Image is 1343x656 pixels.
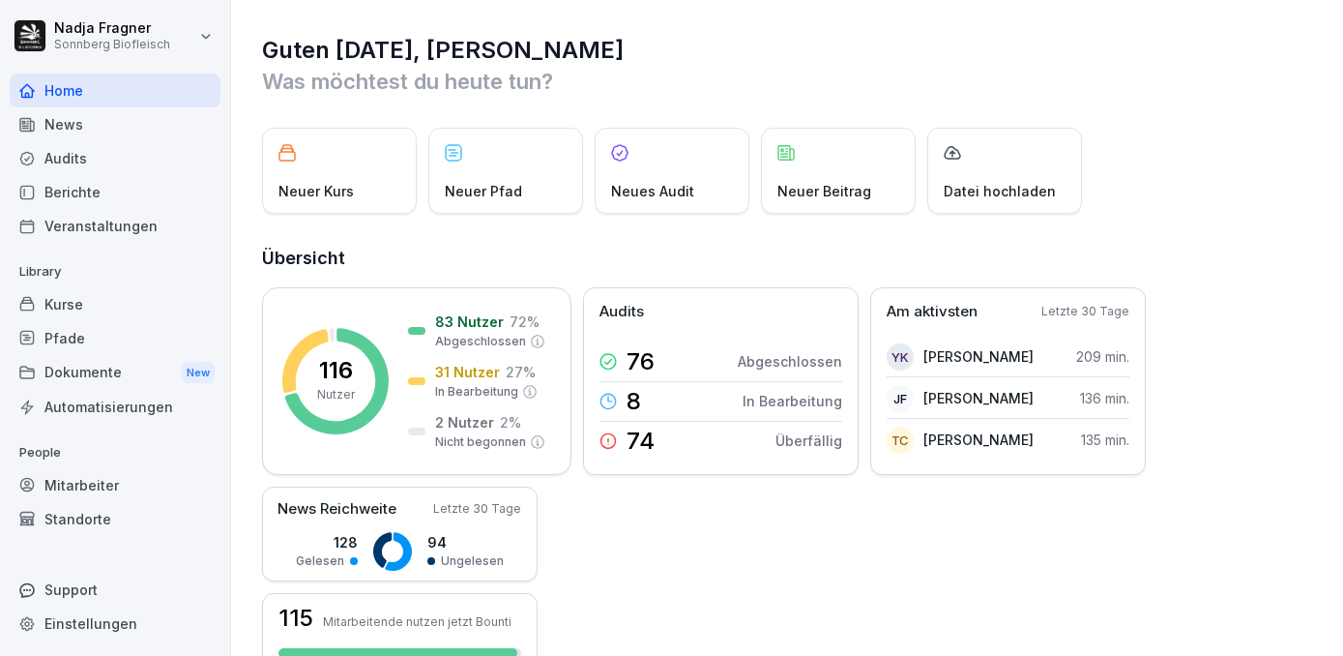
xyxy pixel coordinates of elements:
[923,346,1034,367] p: [PERSON_NAME]
[433,500,521,518] p: Letzte 30 Tage
[627,350,655,373] p: 76
[775,431,842,451] p: Überfällig
[1080,388,1129,408] p: 136 min.
[10,74,220,107] a: Home
[611,181,694,201] p: Neues Audit
[506,362,536,382] p: 27 %
[10,390,220,424] a: Automatisierungen
[435,333,526,350] p: Abgeschlossen
[435,433,526,451] p: Nicht begonnen
[319,359,353,382] p: 116
[10,321,220,355] a: Pfade
[887,385,914,412] div: JF
[923,430,1034,450] p: [PERSON_NAME]
[738,351,842,372] p: Abgeschlossen
[435,412,494,432] p: 2 Nutzer
[510,312,540,332] p: 72 %
[10,607,220,641] a: Einstellungen
[10,287,220,321] a: Kurse
[296,552,344,570] p: Gelesen
[54,20,170,37] p: Nadja Fragner
[10,141,220,175] a: Audits
[500,412,521,432] p: 2 %
[278,607,313,630] h3: 115
[10,209,220,243] a: Veranstaltungen
[54,38,170,51] p: Sonnberg Biofleisch
[323,614,511,629] p: Mitarbeitende nutzen jetzt Bounti
[262,66,1314,97] p: Was möchtest du heute tun?
[887,301,978,323] p: Am aktivsten
[441,552,504,570] p: Ungelesen
[1041,303,1129,320] p: Letzte 30 Tage
[10,256,220,287] p: Library
[599,301,644,323] p: Audits
[10,355,220,391] div: Dokumente
[10,175,220,209] a: Berichte
[777,181,871,201] p: Neuer Beitrag
[923,388,1034,408] p: [PERSON_NAME]
[10,355,220,391] a: DokumenteNew
[10,468,220,502] a: Mitarbeiter
[1076,346,1129,367] p: 209 min.
[944,181,1056,201] p: Datei hochladen
[743,391,842,411] p: In Bearbeitung
[10,502,220,536] a: Standorte
[278,181,354,201] p: Neuer Kurs
[10,437,220,468] p: People
[435,383,518,401] p: In Bearbeitung
[10,573,220,607] div: Support
[10,107,220,141] a: News
[262,35,1314,66] h1: Guten [DATE], [PERSON_NAME]
[277,498,396,521] p: News Reichweite
[262,245,1314,272] h2: Übersicht
[317,386,355,403] p: Nutzer
[435,312,504,332] p: 83 Nutzer
[435,362,500,382] p: 31 Nutzer
[182,362,215,384] div: New
[887,427,914,454] div: TC
[627,430,655,453] p: 74
[887,343,914,371] div: YK
[427,532,504,552] p: 94
[627,390,641,413] p: 8
[445,181,522,201] p: Neuer Pfad
[296,532,358,552] p: 128
[1081,430,1129,450] p: 135 min.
